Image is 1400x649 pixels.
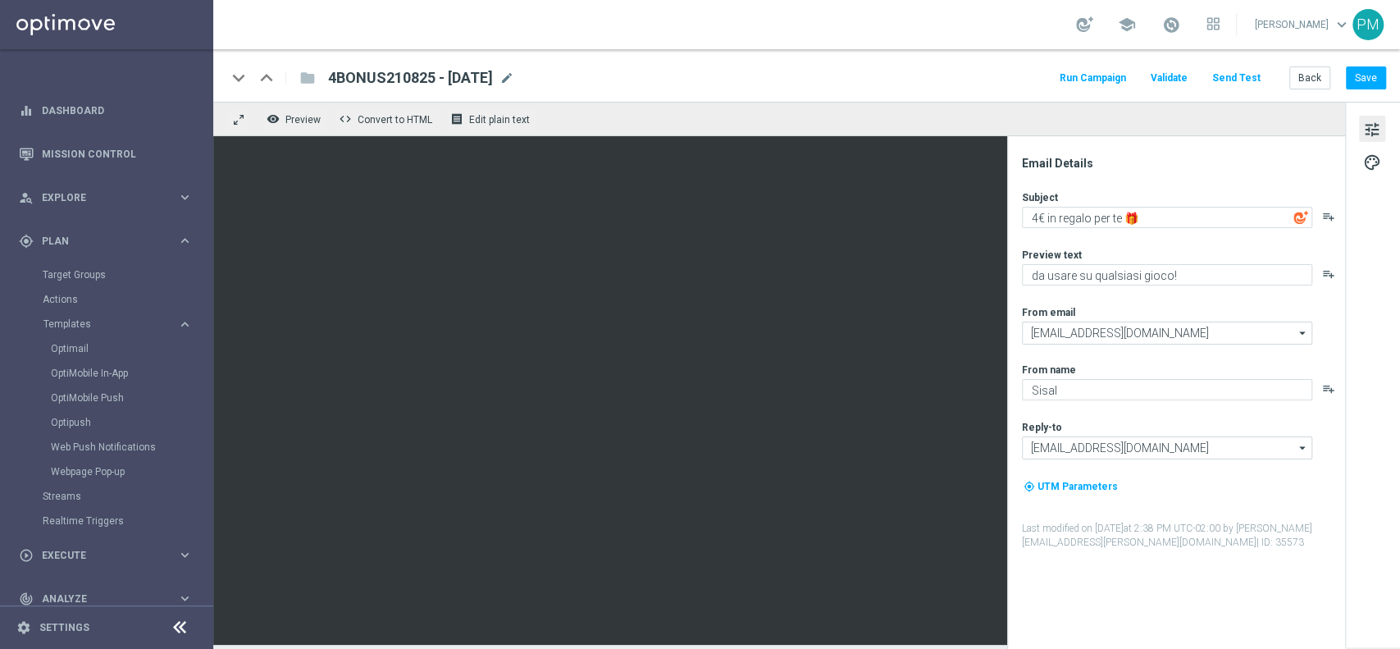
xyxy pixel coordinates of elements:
span: keyboard_arrow_down [1333,16,1351,34]
a: [PERSON_NAME]keyboard_arrow_down [1253,12,1352,37]
button: person_search Explore keyboard_arrow_right [18,191,194,204]
i: arrow_drop_down [1295,437,1311,459]
i: equalizer [19,103,34,118]
a: OptiMobile In-App [51,367,171,380]
div: Target Groups [43,263,212,287]
div: Email Details [1022,156,1343,171]
span: mode_edit [499,71,514,85]
a: Dashboard [42,89,193,132]
input: Select [1022,436,1312,459]
button: Templates keyboard_arrow_right [43,318,194,331]
div: OptiMobile Push [51,386,212,410]
i: keyboard_arrow_right [177,547,193,563]
i: track_changes [19,592,34,606]
label: Reply-to [1022,421,1062,434]
span: Plan [42,236,177,246]
a: Optipush [51,416,171,429]
i: remove_red_eye [267,112,280,126]
button: playlist_add [1322,382,1335,395]
label: From name [1022,363,1076,377]
button: Save [1346,66,1386,89]
button: Validate [1148,67,1190,89]
span: Edit plain text [469,114,530,126]
label: From email [1022,306,1075,319]
i: keyboard_arrow_right [177,591,193,606]
button: Run Campaign [1057,67,1129,89]
a: Optimail [51,342,171,355]
span: 4BONUS210825 - 2025-08-21 [328,68,493,88]
button: Send Test [1210,67,1263,89]
i: settings [16,620,31,635]
div: Mission Control [19,132,193,176]
button: play_circle_outline Execute keyboard_arrow_right [18,549,194,562]
a: Settings [39,623,89,633]
div: Templates [43,319,177,329]
input: Select [1022,322,1312,345]
a: OptiMobile Push [51,391,171,404]
span: Validate [1151,72,1188,84]
div: Plan [19,234,177,249]
a: Mission Control [42,132,193,176]
div: Explore [19,190,177,205]
span: Analyze [42,594,177,604]
i: keyboard_arrow_right [177,317,193,332]
button: track_changes Analyze keyboard_arrow_right [18,592,194,606]
span: palette [1363,152,1381,173]
i: gps_fixed [19,234,34,249]
div: Dashboard [19,89,193,132]
a: Web Push Notifications [51,441,171,454]
span: UTM Parameters [1037,481,1118,492]
button: equalizer Dashboard [18,104,194,117]
a: Realtime Triggers [43,514,171,528]
a: Target Groups [43,268,171,281]
label: Preview text [1022,249,1082,262]
a: Streams [43,490,171,503]
button: tune [1359,116,1385,142]
button: my_location UTM Parameters [1022,478,1120,496]
label: Last modified on [DATE] at 2:38 PM UTC-02:00 by [PERSON_NAME][EMAIL_ADDRESS][PERSON_NAME][DOMAIN_... [1022,522,1343,550]
button: Back [1289,66,1330,89]
button: gps_fixed Plan keyboard_arrow_right [18,235,194,248]
a: Actions [43,293,171,306]
button: code Convert to HTML [335,108,440,130]
span: Preview [285,114,321,126]
i: play_circle_outline [19,548,34,563]
div: Templates [43,312,212,484]
button: playlist_add [1322,267,1335,281]
label: Subject [1022,191,1058,204]
div: OptiMobile In-App [51,361,212,386]
i: my_location [1024,481,1035,492]
div: Optipush [51,410,212,435]
span: Explore [42,193,177,203]
i: keyboard_arrow_right [177,233,193,249]
span: school [1118,16,1136,34]
span: code [339,112,352,126]
div: Actions [43,287,212,312]
div: PM [1352,9,1384,40]
a: Webpage Pop-up [51,465,171,478]
span: | ID: 35573 [1256,537,1304,548]
button: receipt Edit plain text [446,108,537,130]
i: keyboard_arrow_right [177,190,193,205]
div: Analyze [19,592,177,606]
span: Execute [42,551,177,560]
span: Templates [43,319,161,329]
i: person_search [19,190,34,205]
div: Realtime Triggers [43,509,212,533]
div: Execute [19,548,177,563]
span: Convert to HTML [358,114,432,126]
button: Mission Control [18,148,194,161]
div: Streams [43,484,212,509]
button: palette [1359,149,1385,175]
button: remove_red_eye Preview [262,108,328,130]
span: tune [1363,119,1381,140]
button: playlist_add [1322,210,1335,223]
